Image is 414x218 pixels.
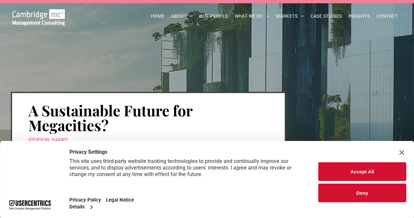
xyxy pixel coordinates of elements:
[28,136,268,145] div: [PERSON_NAME]
[345,11,373,21] a: INSIGHTS
[12,10,65,17] a: Your Business Transformed | Cambridge Management Consulting
[148,11,168,21] a: HOME
[28,102,268,133] h1: A Sustainable Future for Megacities?
[196,11,231,21] a: OUR PEOPLE
[307,11,345,21] a: CASE STUDIES
[373,11,401,21] a: CONTACT
[273,11,307,21] a: MARKETS
[12,9,65,26] img: Go to Homepage
[231,11,273,21] a: WHAT WE DO
[168,11,196,21] a: ABOUT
